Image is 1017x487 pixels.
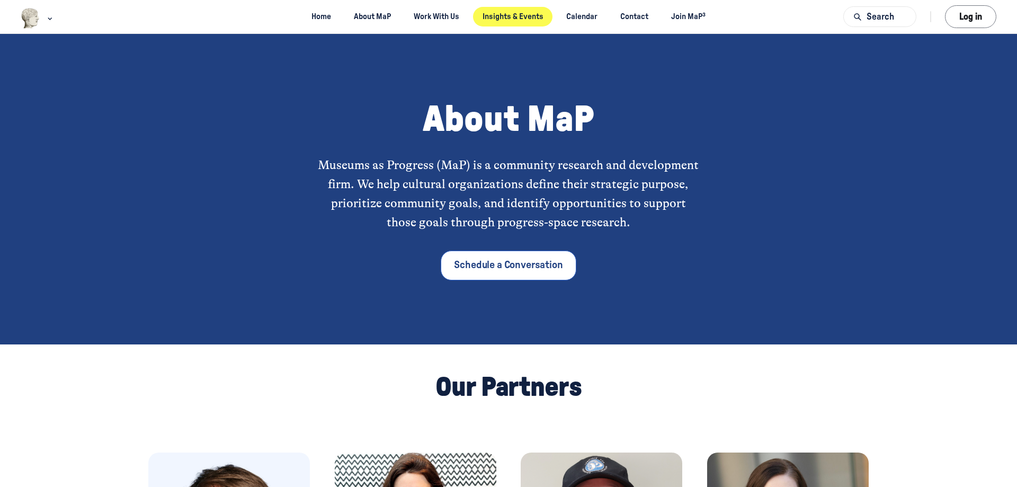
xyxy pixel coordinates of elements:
[662,7,715,26] a: Join MaP³
[118,63,229,87] input: Enter email
[435,374,582,401] span: Our Partners
[557,7,606,26] a: Calendar
[1,63,112,87] input: Enter name
[441,251,576,280] a: Schedule a Conversation
[843,6,916,27] button: Search
[318,158,701,229] span: Museums as Progress (MaP) is a community research and development firm. We help cultural organiza...
[454,258,563,273] p: Schedule a Conversation
[1,48,31,60] span: Name
[611,7,658,26] a: Contact
[423,101,594,138] span: About MaP
[302,7,341,26] a: Home
[405,7,469,26] a: Work With Us
[21,8,40,29] img: Museums as Progress logo
[345,7,400,26] a: About MaP
[235,63,362,87] button: Send Me the Newsletter
[473,7,552,26] a: Insights & Events
[945,5,996,28] button: Log in
[21,7,55,30] button: Museums as Progress logo
[118,48,147,60] span: Email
